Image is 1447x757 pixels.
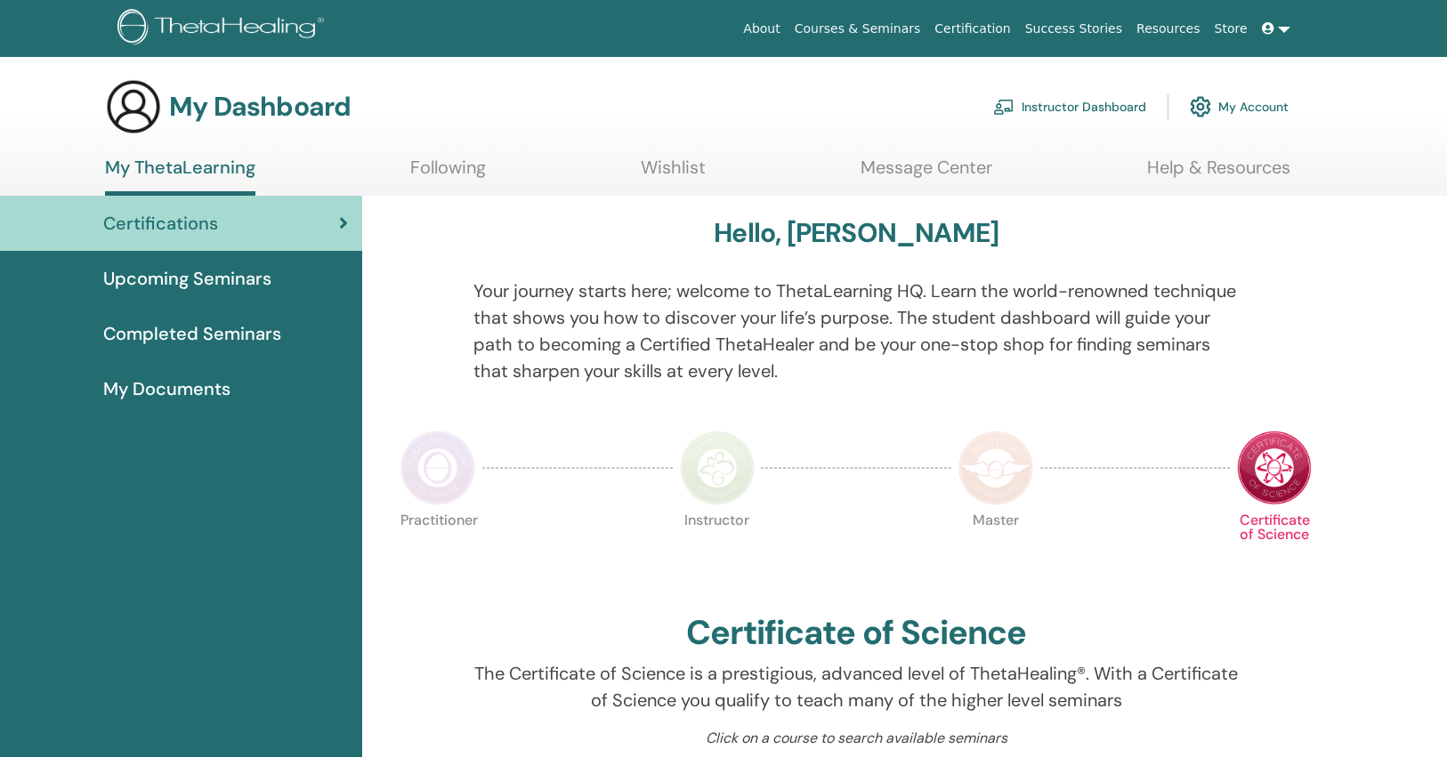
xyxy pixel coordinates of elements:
a: Store [1208,12,1255,45]
a: Success Stories [1018,12,1129,45]
span: Certifications [103,210,218,237]
a: Wishlist [641,157,706,191]
p: The Certificate of Science is a prestigious, advanced level of ThetaHealing®. With a Certificate ... [473,660,1240,713]
h2: Certificate of Science [686,613,1026,654]
p: Practitioner [400,513,475,588]
p: Master [958,513,1033,588]
img: Certificate of Science [1237,431,1312,505]
p: Instructor [680,513,755,588]
img: logo.png [117,9,330,49]
img: cog.svg [1190,92,1211,122]
a: Help & Resources [1147,157,1290,191]
img: Master [958,431,1033,505]
p: Your journey starts here; welcome to ThetaLearning HQ. Learn the world-renowned technique that sh... [473,278,1240,384]
h3: My Dashboard [169,91,351,123]
img: generic-user-icon.jpg [105,78,162,135]
p: Certificate of Science [1237,513,1312,588]
span: My Documents [103,375,230,402]
img: chalkboard-teacher.svg [993,99,1015,115]
a: My Account [1190,87,1289,126]
img: Practitioner [400,431,475,505]
a: Courses & Seminars [788,12,928,45]
a: Certification [927,12,1017,45]
a: Instructor Dashboard [993,87,1146,126]
span: Completed Seminars [103,320,281,347]
img: Instructor [680,431,755,505]
span: Upcoming Seminars [103,265,271,292]
p: Click on a course to search available seminars [473,728,1240,749]
h3: Hello, [PERSON_NAME] [714,217,998,249]
a: My ThetaLearning [105,157,255,196]
a: Resources [1129,12,1208,45]
a: Following [410,157,486,191]
a: Message Center [861,157,992,191]
a: About [736,12,787,45]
